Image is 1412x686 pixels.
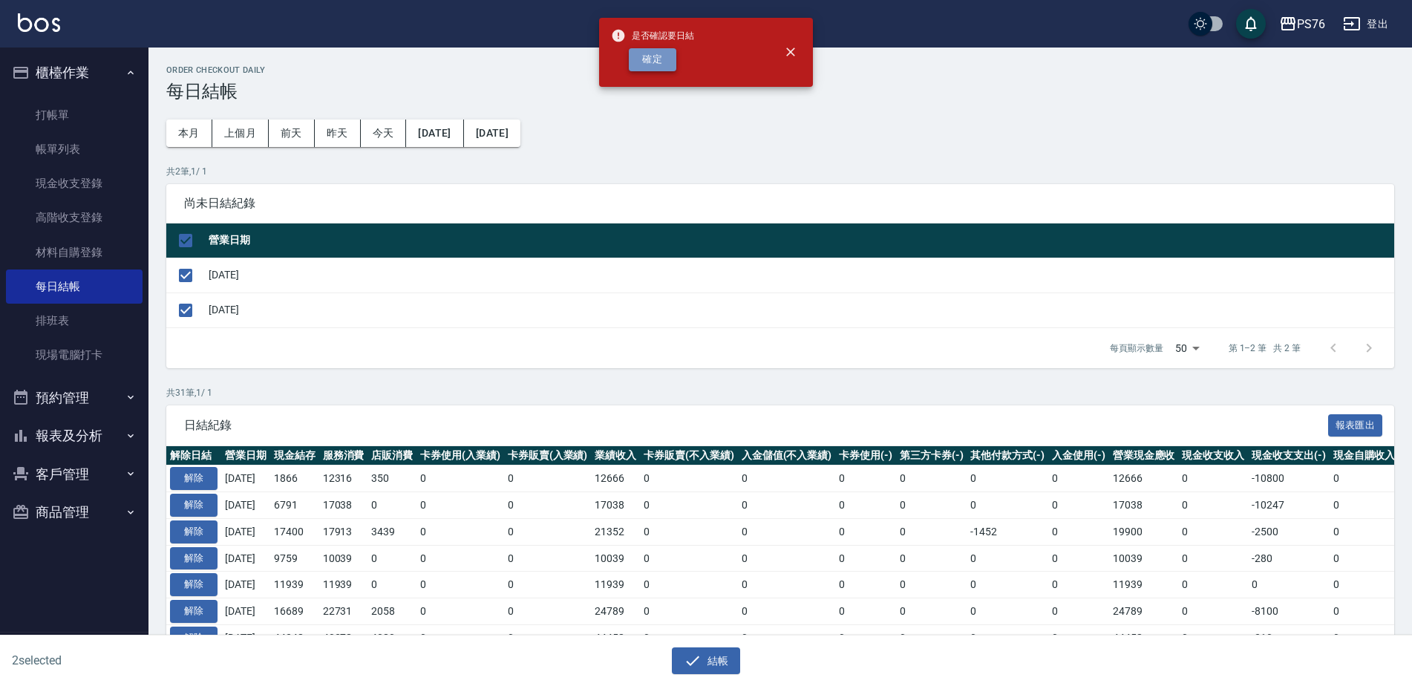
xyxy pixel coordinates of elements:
td: 12316 [319,465,368,492]
td: 4080 [367,624,416,651]
td: [DATE] [221,624,270,651]
td: 0 [504,624,592,651]
td: 2058 [367,598,416,625]
a: 材料自購登錄 [6,235,143,269]
td: 0 [367,545,416,572]
td: 0 [1330,624,1399,651]
button: 解除 [170,467,218,490]
td: 0 [896,465,967,492]
td: 0 [738,518,836,545]
td: 0 [416,492,504,519]
td: 44458 [1109,624,1179,651]
td: 0 [1048,465,1109,492]
h2: Order checkout daily [166,65,1394,75]
td: -1452 [967,518,1048,545]
button: 預約管理 [6,379,143,417]
a: 高階收支登錄 [6,200,143,235]
button: 解除 [170,600,218,623]
span: 是否確認要日結 [611,28,694,43]
td: 0 [1330,518,1399,545]
td: 21352 [591,518,640,545]
td: 0 [1048,572,1109,598]
td: 0 [1178,492,1248,519]
th: 入金儲值(不入業績) [738,446,836,465]
th: 卡券使用(入業績) [416,446,504,465]
td: 0 [416,572,504,598]
td: 0 [1178,598,1248,625]
td: 0 [896,572,967,598]
td: [DATE] [205,293,1394,327]
a: 現金收支登錄 [6,166,143,200]
button: 前天 [269,120,315,147]
td: 0 [504,492,592,519]
p: 共 31 筆, 1 / 1 [166,386,1394,399]
button: save [1236,9,1266,39]
p: 每頁顯示數量 [1110,342,1163,355]
td: 0 [967,545,1048,572]
th: 卡券使用(-) [835,446,896,465]
td: 11939 [270,572,319,598]
td: 10039 [319,545,368,572]
td: 17038 [1109,492,1179,519]
td: 17038 [319,492,368,519]
td: 0 [738,465,836,492]
p: 第 1–2 筆 共 2 筆 [1229,342,1301,355]
td: -210 [1248,624,1330,651]
td: [DATE] [221,598,270,625]
td: 0 [1248,572,1330,598]
td: 0 [1330,545,1399,572]
td: -8100 [1248,598,1330,625]
td: 0 [416,545,504,572]
td: [DATE] [205,258,1394,293]
td: 44248 [270,624,319,651]
td: 0 [416,465,504,492]
td: 0 [1178,624,1248,651]
td: 0 [1178,545,1248,572]
td: 0 [367,492,416,519]
td: 0 [896,598,967,625]
td: 0 [1330,465,1399,492]
td: 0 [504,465,592,492]
td: 0 [835,624,896,651]
td: [DATE] [221,572,270,598]
th: 服務消費 [319,446,368,465]
td: 22731 [319,598,368,625]
td: 0 [416,624,504,651]
td: -10800 [1248,465,1330,492]
button: 解除 [170,547,218,570]
span: 尚未日結紀錄 [184,196,1376,211]
td: -2500 [1248,518,1330,545]
td: 0 [738,492,836,519]
td: 6791 [270,492,319,519]
th: 卡券販賣(不入業績) [640,446,738,465]
p: 共 2 筆, 1 / 1 [166,165,1394,178]
td: 24789 [1109,598,1179,625]
td: 0 [1330,572,1399,598]
td: 0 [967,465,1048,492]
td: 0 [1048,545,1109,572]
td: 0 [504,545,592,572]
button: 本月 [166,120,212,147]
td: 0 [967,624,1048,651]
th: 業績收入 [591,446,640,465]
td: 17400 [270,518,319,545]
th: 入金使用(-) [1048,446,1109,465]
button: close [774,36,807,68]
td: 0 [1178,465,1248,492]
td: 0 [640,465,738,492]
td: 0 [1048,624,1109,651]
td: 11939 [1109,572,1179,598]
div: PS76 [1297,15,1325,33]
td: 12666 [1109,465,1179,492]
th: 營業現金應收 [1109,446,1179,465]
button: 登出 [1337,10,1394,38]
td: 0 [640,492,738,519]
td: 0 [896,545,967,572]
button: 櫃檯作業 [6,53,143,92]
a: 每日結帳 [6,269,143,304]
td: 0 [504,518,592,545]
td: 11939 [591,572,640,598]
td: 19900 [1109,518,1179,545]
button: 昨天 [315,120,361,147]
button: 商品管理 [6,493,143,532]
